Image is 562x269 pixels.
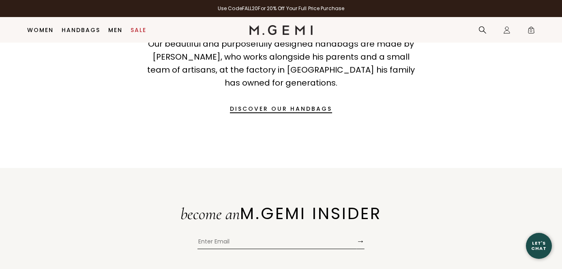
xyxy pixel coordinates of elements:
[27,27,54,33] a: Women
[526,241,552,251] div: Let's Chat
[242,5,258,12] strong: FALL20
[197,237,356,249] input: Enter Email
[249,25,313,35] img: M.Gemi
[62,27,100,33] a: Handbags
[180,204,240,224] span: become an
[144,37,418,89] div: Our beautiful and purposefully designed handbags are made by [PERSON_NAME], who works alongside h...
[356,233,365,249] button: →
[108,27,122,33] a: Men
[240,202,382,225] span: M.GEMI INSIDER
[131,27,146,33] a: Sale
[527,28,535,36] span: 0
[230,99,332,118] a: Banner primary button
